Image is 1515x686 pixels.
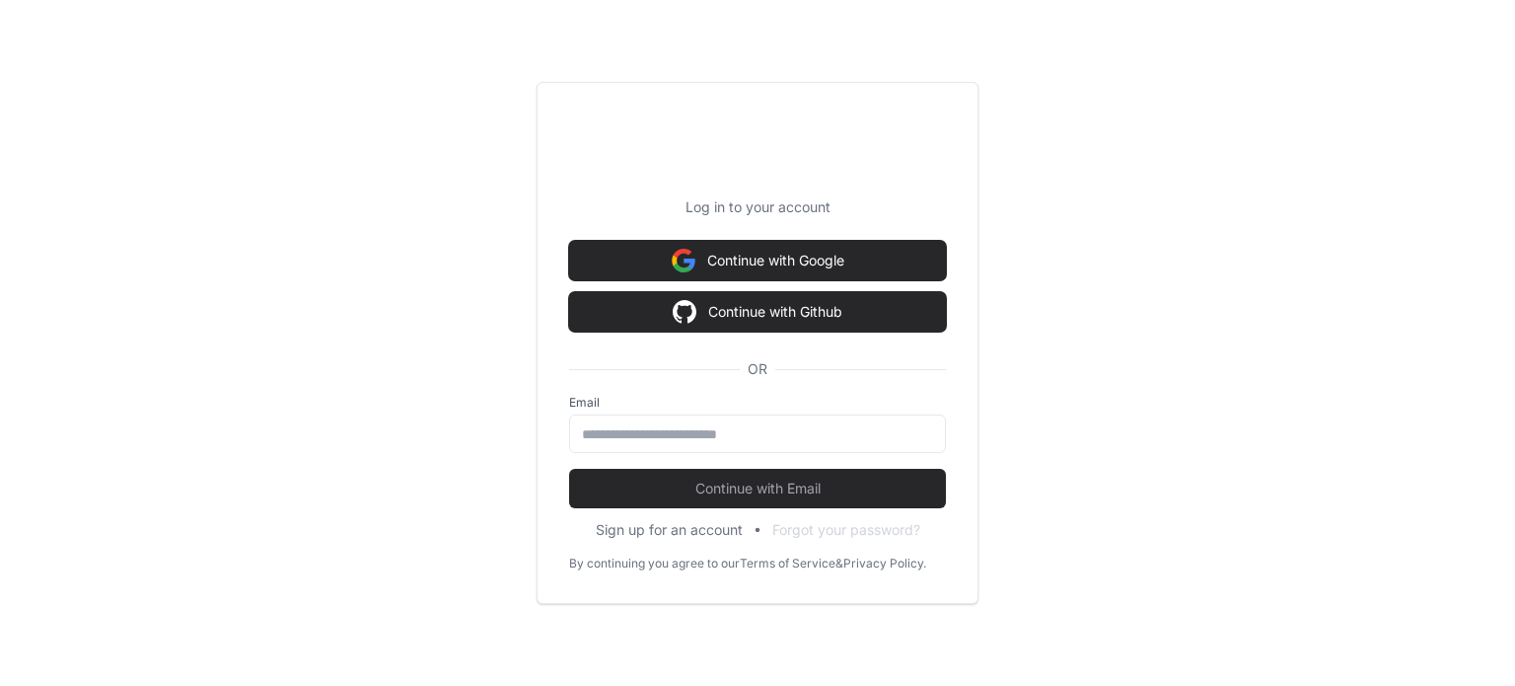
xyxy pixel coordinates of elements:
button: Forgot your password? [772,520,920,540]
span: Continue with Email [569,479,946,498]
button: Continue with Github [569,292,946,332]
div: By continuing you agree to our [569,556,740,572]
a: Terms of Service [740,556,835,572]
a: Privacy Policy. [843,556,926,572]
button: Continue with Google [569,241,946,280]
div: & [835,556,843,572]
button: Sign up for an account [596,520,743,540]
img: Sign in with google [673,292,696,332]
label: Email [569,395,946,411]
span: OR [740,359,775,379]
button: Continue with Email [569,469,946,508]
p: Log in to your account [569,197,946,217]
img: Sign in with google [672,241,695,280]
